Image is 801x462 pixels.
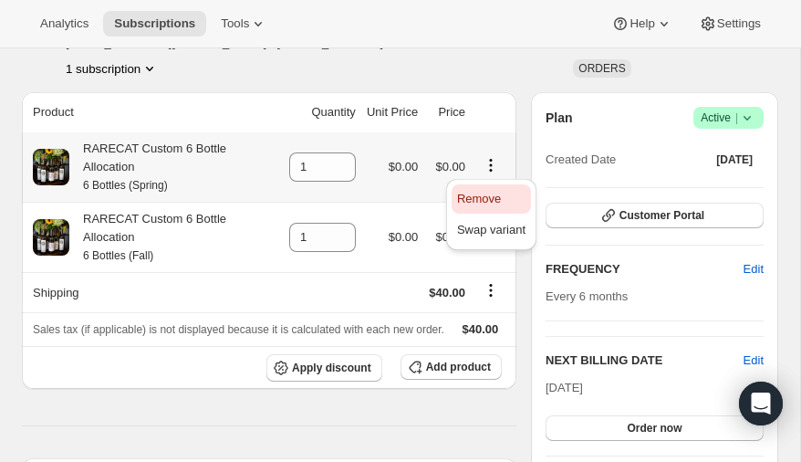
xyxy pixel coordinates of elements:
button: Remove [452,184,531,214]
th: Shipping [22,272,284,312]
button: Add product [400,354,502,380]
h2: NEXT BILLING DATE [546,352,744,370]
span: $40.00 [429,286,465,299]
span: Remove [457,192,501,205]
button: Order now [546,415,764,441]
span: Tools [221,16,249,31]
span: Settings [717,16,761,31]
button: Apply discount [266,354,382,382]
th: Price [423,92,471,132]
span: | [735,110,738,125]
span: Edit [744,260,764,278]
span: Swap variant [457,223,525,236]
button: Settings [688,11,772,37]
span: [DATE] [546,381,583,394]
th: Unit Price [361,92,423,132]
div: RARECAT Custom 6 Bottle Allocation [69,210,278,265]
h2: FREQUENCY [546,260,744,278]
span: Customer Portal [619,208,704,223]
span: Order now [627,421,681,436]
button: Help [600,11,683,37]
span: Every 6 months [546,289,628,303]
small: 6 Bottles (Spring) [83,179,168,192]
button: Shipping actions [476,280,505,300]
button: Edit [733,255,775,284]
span: Analytics [40,16,88,31]
span: $40.00 [463,322,499,336]
span: $0.00 [389,230,419,244]
span: ORDERS [578,62,625,75]
span: Help [629,16,654,31]
span: Sales tax (if applicable) is not displayed because it is calculated with each new order. [33,323,444,336]
button: Edit [744,352,764,370]
th: Product [22,92,284,132]
div: RARECAT Custom 6 Bottle Allocation [69,140,278,194]
img: product img [33,149,69,185]
span: $0.00 [435,160,465,173]
h2: Plan [546,109,573,127]
span: Active [701,109,756,127]
small: 6 Bottles (Fall) [83,249,153,262]
button: Subscriptions [103,11,206,37]
img: product img [33,219,69,256]
button: Customer Portal [546,203,764,228]
th: Quantity [284,92,361,132]
button: Tools [210,11,278,37]
span: Subscriptions [114,16,195,31]
div: Open Intercom Messenger [739,382,783,425]
button: [DATE] [705,147,764,173]
span: $0.00 [435,230,465,244]
button: Analytics [29,11,99,37]
span: Created Date [546,151,616,169]
span: Add product [426,360,491,374]
button: Swap variant [452,215,531,245]
button: Product actions [476,155,505,175]
button: Product actions [66,59,159,78]
span: Apply discount [292,361,371,375]
span: [DATE] [716,152,753,167]
span: $0.00 [389,160,419,173]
